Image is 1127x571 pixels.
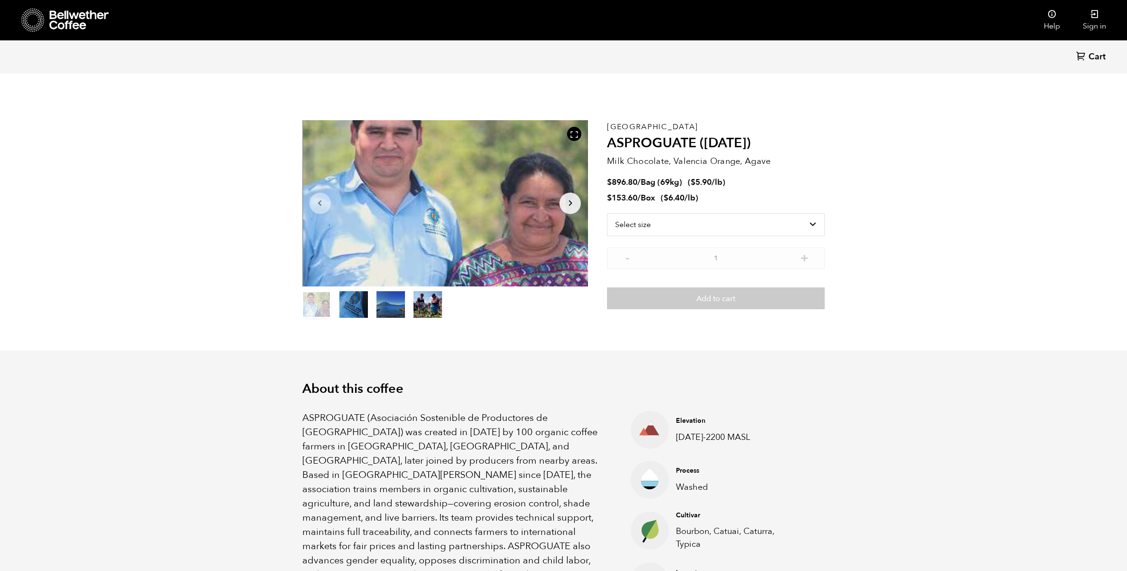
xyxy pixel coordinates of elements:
span: $ [664,192,668,203]
h4: Elevation [676,416,794,426]
span: / [637,177,641,188]
a: Cart [1076,51,1108,64]
p: Washed [676,481,794,494]
button: - [621,252,633,262]
span: $ [607,192,612,203]
p: Bourbon, Catuai, Caturra, Typica [676,525,794,551]
span: / [637,192,641,203]
button: + [799,252,810,262]
h4: Cultivar [676,511,794,520]
bdi: 5.90 [691,177,712,188]
span: $ [691,177,695,188]
span: Box [641,192,655,203]
span: $ [607,177,612,188]
bdi: 896.80 [607,177,637,188]
h2: About this coffee [302,381,825,397]
h4: Process [676,466,794,476]
bdi: 153.60 [607,192,637,203]
span: Cart [1088,51,1106,63]
button: Add to cart [607,287,825,309]
span: ( ) [661,192,698,203]
p: Milk Chocolate, Valencia Orange, Agave [607,155,825,168]
span: ( ) [688,177,725,188]
span: /lb [684,192,695,203]
span: /lb [712,177,722,188]
bdi: 6.40 [664,192,684,203]
p: [DATE]-2200 MASL [676,431,794,444]
h2: ASPROGUATE ([DATE]) [607,135,825,152]
span: Bag (69kg) [641,177,682,188]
